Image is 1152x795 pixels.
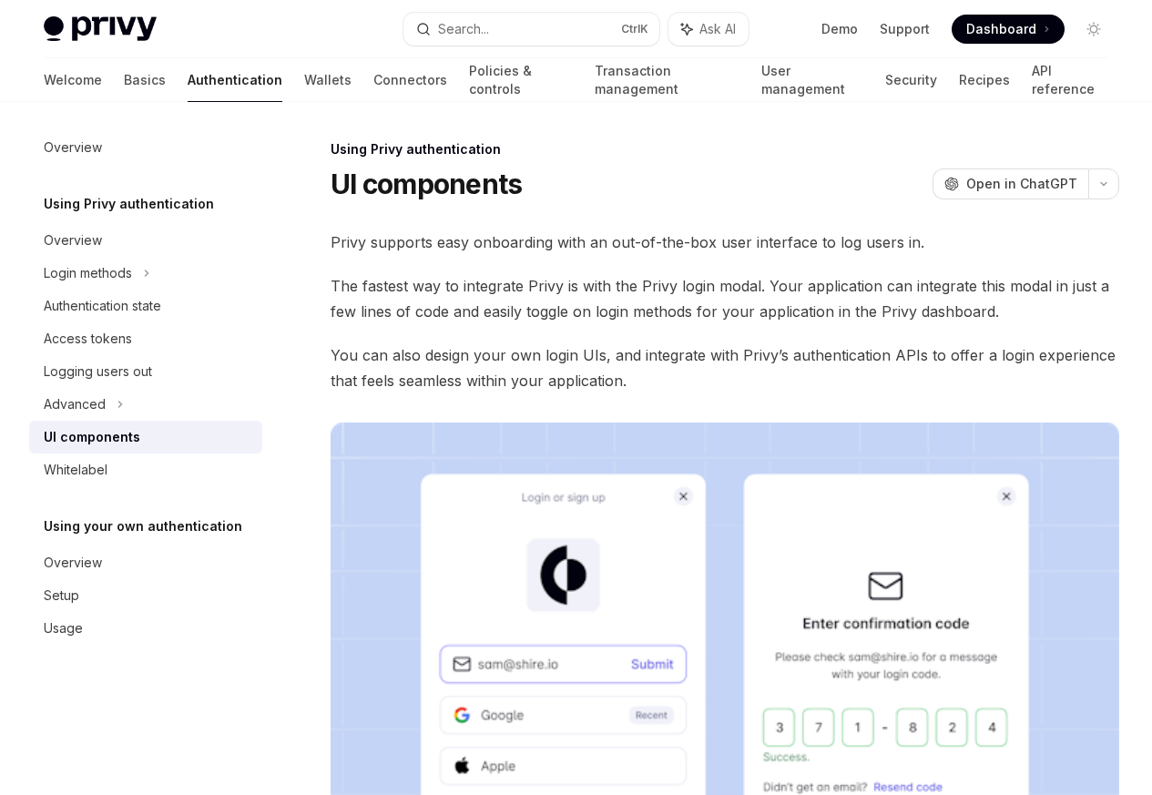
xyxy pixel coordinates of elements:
a: Access tokens [29,322,262,355]
img: light logo [44,16,157,42]
div: Search... [438,18,489,40]
span: Privy supports easy onboarding with an out-of-the-box user interface to log users in. [331,229,1119,255]
span: Ask AI [699,20,736,38]
div: Usage [44,617,83,639]
h5: Using your own authentication [44,515,242,537]
button: Toggle dark mode [1079,15,1108,44]
a: Dashboard [952,15,1065,44]
h5: Using Privy authentication [44,193,214,215]
span: Ctrl K [621,22,648,36]
div: Setup [44,585,79,606]
h1: UI components [331,168,522,200]
a: Setup [29,579,262,612]
a: Recipes [959,58,1010,102]
a: Authentication [188,58,282,102]
div: Using Privy authentication [331,140,1119,158]
a: Basics [124,58,166,102]
a: Support [880,20,930,38]
div: Overview [44,137,102,158]
div: Advanced [44,393,106,415]
a: API reference [1032,58,1108,102]
div: Login methods [44,262,132,284]
a: Usage [29,612,262,645]
a: Logging users out [29,355,262,388]
div: Whitelabel [44,459,107,481]
span: Dashboard [966,20,1036,38]
div: Authentication state [44,295,161,317]
a: Connectors [373,58,447,102]
div: UI components [44,426,140,448]
button: Open in ChatGPT [933,168,1088,199]
a: Demo [821,20,858,38]
span: The fastest way to integrate Privy is with the Privy login modal. Your application can integrate ... [331,273,1119,324]
a: User management [761,58,864,102]
a: Wallets [304,58,352,102]
div: Access tokens [44,328,132,350]
a: Welcome [44,58,102,102]
a: Transaction management [595,58,739,102]
a: Security [885,58,937,102]
span: You can also design your own login UIs, and integrate with Privy’s authentication APIs to offer a... [331,342,1119,393]
a: Authentication state [29,290,262,322]
a: Whitelabel [29,454,262,486]
div: Overview [44,229,102,251]
a: UI components [29,421,262,454]
a: Overview [29,131,262,164]
a: Overview [29,546,262,579]
a: Overview [29,224,262,257]
div: Overview [44,552,102,574]
a: Policies & controls [469,58,573,102]
button: Ask AI [668,13,749,46]
button: Search...CtrlK [403,13,659,46]
div: Logging users out [44,361,152,382]
span: Open in ChatGPT [966,175,1077,193]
